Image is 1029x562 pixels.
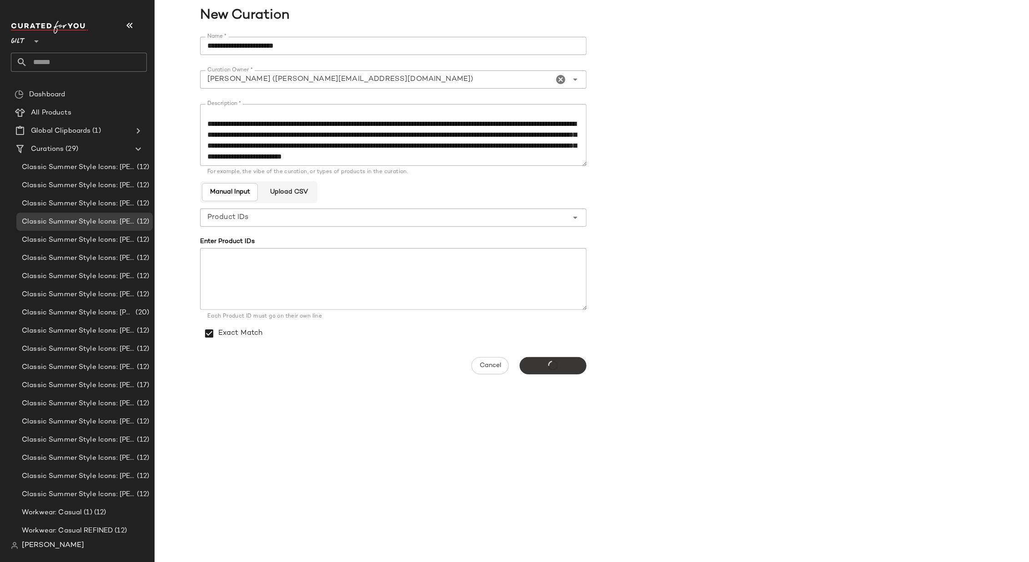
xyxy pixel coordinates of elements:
[31,126,90,136] span: Global Clipboards
[135,199,149,209] span: (12)
[22,380,135,391] span: Classic Summer Style Icons: [PERSON_NAME] REFINED (Mixed Colors)
[135,253,149,264] span: (12)
[135,362,149,373] span: (12)
[207,169,579,175] div: For example, the vibe of the curation, or types of products in the curation.
[22,271,135,282] span: Classic Summer Style Icons: [PERSON_NAME] (3)
[202,183,258,201] button: Manual Input
[135,417,149,427] span: (12)
[207,212,249,223] span: Product IDs
[270,189,308,196] span: Upload CSV
[134,308,149,318] span: (20)
[135,435,149,445] span: (12)
[22,507,92,518] span: Workwear: Casual (1)
[479,362,501,369] span: Cancel
[135,217,149,227] span: (12)
[22,235,135,245] span: Classic Summer Style Icons: [PERSON_NAME] (1)
[22,180,135,191] span: Classic Summer Style Icons: [PERSON_NAME] (2)
[135,344,149,354] span: (12)
[22,398,135,409] span: Classic Summer Style Icons: [PERSON_NAME] REFINED (Pink)
[135,453,149,463] span: (12)
[135,289,149,300] span: (12)
[22,289,135,300] span: Classic Summer Style Icons: [PERSON_NAME] (4)
[135,271,149,282] span: (12)
[135,180,149,191] span: (12)
[135,398,149,409] span: (12)
[22,253,135,264] span: Classic Summer Style Icons: [PERSON_NAME] (2)
[15,90,24,99] img: svg%3e
[29,90,65,100] span: Dashboard
[22,162,135,173] span: Classic Summer Style Icons: [PERSON_NAME] (1)
[570,74,581,85] i: Open
[22,217,135,227] span: Classic Summer Style Icons: [PERSON_NAME] REFINED
[200,237,587,246] div: Enter Product IDs
[135,380,149,391] span: (17)
[135,235,149,245] span: (12)
[22,453,135,463] span: Classic Summer Style Icons: [PERSON_NAME] (3)
[22,308,134,318] span: Classic Summer Style Icons: [PERSON_NAME] (5)
[22,362,135,373] span: Classic Summer Style Icons: [PERSON_NAME] REFINED (Blue)
[22,540,84,551] span: [PERSON_NAME]
[135,162,149,173] span: (12)
[11,31,25,47] span: Gilt
[207,313,579,321] div: Each Product ID must go on their own line
[135,326,149,336] span: (12)
[31,108,71,118] span: All Products
[135,489,149,500] span: (12)
[556,74,567,85] i: Clear Curation Owner *
[22,417,135,427] span: Classic Summer Style Icons: [PERSON_NAME] (1)
[22,435,135,445] span: Classic Summer Style Icons: [PERSON_NAME] (2)
[11,542,18,549] img: svg%3e
[210,189,250,196] span: Manual Input
[90,126,100,136] span: (1)
[155,5,1024,26] span: New Curation
[218,321,263,346] label: Exact Match
[472,357,509,374] button: Cancel
[22,471,135,482] span: Classic Summer Style Icons: [PERSON_NAME] Women (1)
[11,21,88,34] img: cfy_white_logo.C9jOOHJF.svg
[22,326,135,336] span: Classic Summer Style Icons: [PERSON_NAME] (6)
[31,144,64,154] span: Curations
[22,199,135,209] span: Classic Summer Style Icons: [PERSON_NAME]
[135,471,149,482] span: (12)
[64,144,78,154] span: (29)
[22,344,135,354] span: Classic Summer Style Icons: [PERSON_NAME] (7)
[262,183,315,201] button: Upload CSV
[22,489,135,500] span: Classic Summer Style Icons: [PERSON_NAME] Women (2)
[22,526,113,536] span: Workwear: Casual REFINED
[92,507,106,518] span: (12)
[113,526,127,536] span: (12)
